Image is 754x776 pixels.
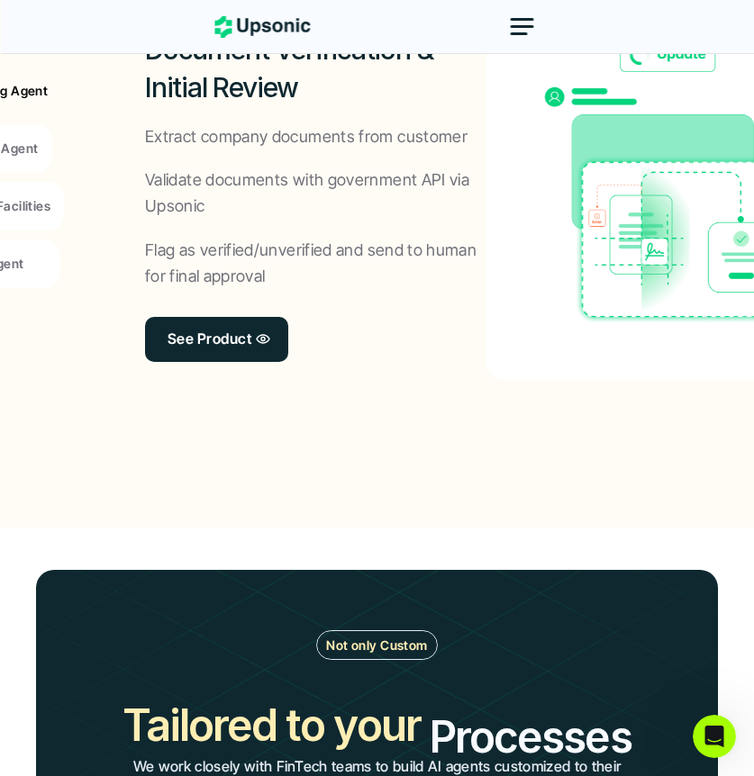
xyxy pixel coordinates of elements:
[145,167,486,220] p: Validate documents with government API via Upsonic
[145,124,468,150] p: Extract company documents from customer
[145,317,288,362] a: See Product
[145,238,486,290] p: Flag as verified/unverified and send to human for final approval
[429,707,631,767] h2: Processes
[168,326,251,352] p: See Product
[123,695,421,755] h2: Tailored to your
[326,636,427,654] p: Not only Custom
[693,715,736,758] iframe: Intercom live chat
